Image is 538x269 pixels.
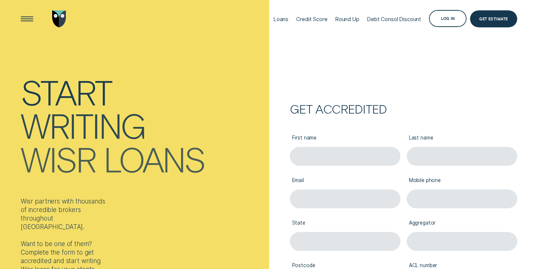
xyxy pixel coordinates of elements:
[290,130,400,147] label: First name
[21,143,95,175] div: Wisr
[296,16,327,22] div: Credit Score
[290,104,517,113] h2: Get accredited
[21,75,266,172] h1: Start writing Wisr loans
[407,215,517,232] label: Aggregator
[21,109,145,141] div: writing
[470,10,517,27] a: Get Estimate
[335,16,359,22] div: Round Up
[52,10,66,27] img: Wisr
[104,143,205,175] div: loans
[290,215,400,232] label: State
[407,130,517,147] label: Last name
[274,16,288,22] div: Loans
[290,172,400,189] label: Email
[18,10,35,27] button: Open Menu
[367,16,421,22] div: Debt Consol Discount
[21,76,112,108] div: Start
[429,10,467,27] button: Log in
[407,172,517,189] label: Mobile phone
